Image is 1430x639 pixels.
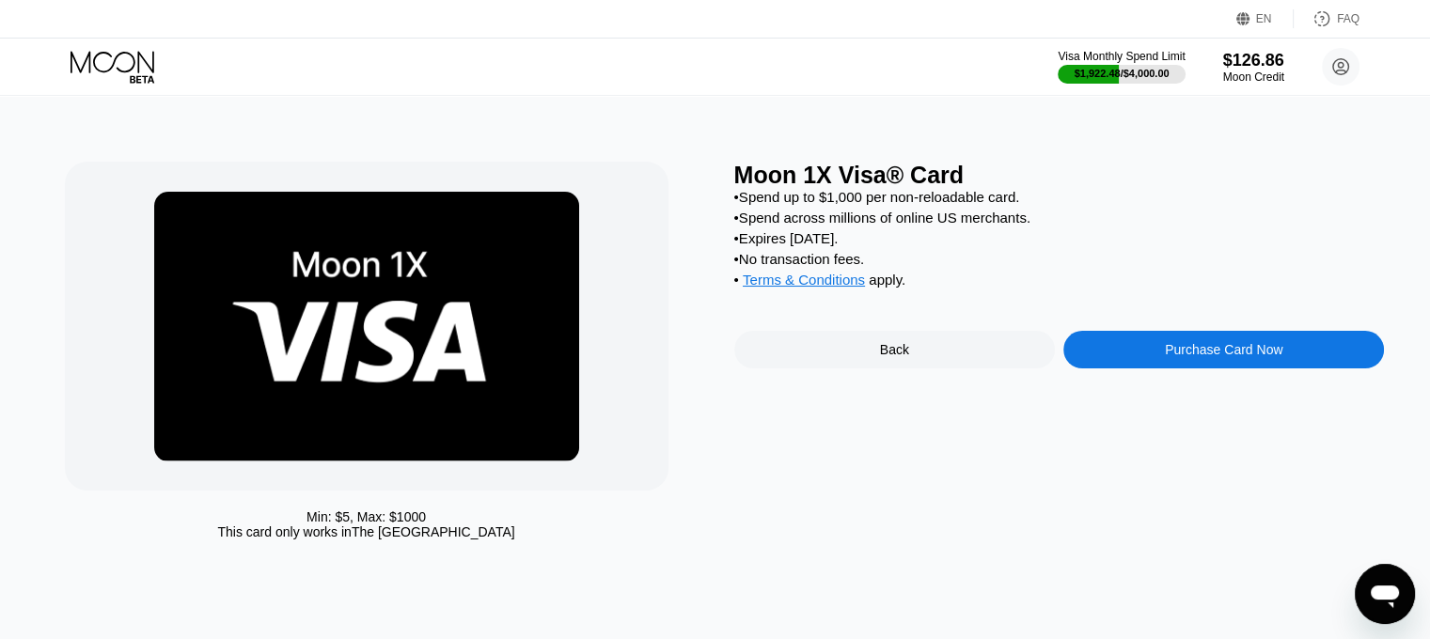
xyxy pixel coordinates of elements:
[1256,12,1272,25] div: EN
[1223,51,1284,70] div: $126.86
[1294,9,1359,28] div: FAQ
[880,342,909,357] div: Back
[306,509,426,524] div: Min: $ 5 , Max: $ 1000
[217,524,514,539] div: This card only works in The [GEOGRAPHIC_DATA]
[734,251,1385,267] div: • No transaction fees.
[734,189,1385,205] div: • Spend up to $1,000 per non-reloadable card.
[1058,50,1185,84] div: Visa Monthly Spend Limit$1,922.48/$4,000.00
[734,331,1055,368] div: Back
[1165,342,1282,357] div: Purchase Card Now
[743,272,865,292] div: Terms & Conditions
[734,162,1385,189] div: Moon 1X Visa® Card
[1236,9,1294,28] div: EN
[734,272,1385,292] div: • apply .
[1355,564,1415,624] iframe: Button to launch messaging window, conversation in progress
[743,272,865,288] span: Terms & Conditions
[1063,331,1384,368] div: Purchase Card Now
[1075,68,1170,79] div: $1,922.48 / $4,000.00
[734,210,1385,226] div: • Spend across millions of online US merchants.
[1337,12,1359,25] div: FAQ
[1223,70,1284,84] div: Moon Credit
[1223,51,1284,84] div: $126.86Moon Credit
[1058,50,1185,63] div: Visa Monthly Spend Limit
[734,230,1385,246] div: • Expires [DATE].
